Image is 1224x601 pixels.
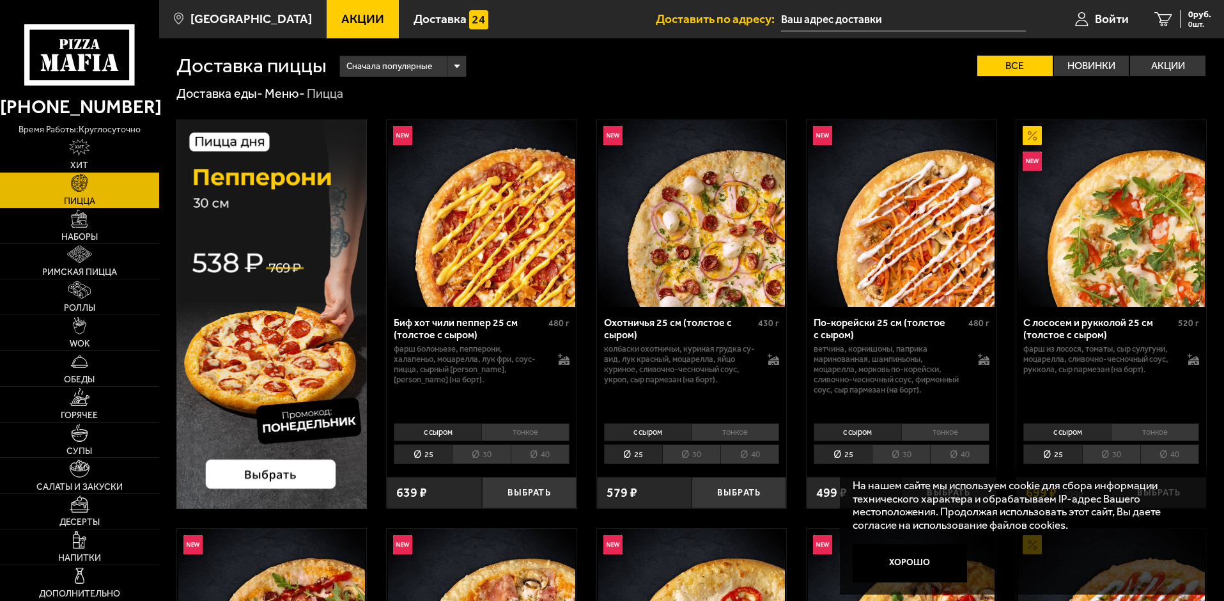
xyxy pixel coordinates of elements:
span: 0 шт. [1188,20,1211,28]
a: АкционныйНовинкаС лососем и рукколой 25 см (толстое с сыром) [1016,120,1206,307]
img: 15daf4d41897b9f0e9f617042186c801.svg [469,10,488,29]
li: 30 [872,444,930,464]
img: Новинка [603,535,623,554]
span: Доставка [414,13,467,25]
li: 25 [394,444,452,464]
span: 0 руб. [1188,10,1211,19]
span: Наборы [61,233,98,242]
li: 40 [930,444,989,464]
span: 639 ₽ [396,487,427,499]
img: Новинка [813,126,832,145]
span: Напитки [58,554,101,563]
span: Доставить по адресу: [656,13,781,25]
li: 25 [1023,444,1081,464]
button: Выбрать [482,477,577,508]
div: По-корейски 25 см (толстое с сыром) [814,316,965,341]
p: ветчина, корнишоны, паприка маринованная, шампиньоны, моцарелла, морковь по-корейски, сливочно-че... [814,344,965,395]
a: НовинкаПо-корейски 25 см (толстое с сыром) [807,120,996,307]
span: 430 г [758,318,779,329]
img: Новинка [1023,152,1042,171]
span: WOK [70,340,89,348]
li: 25 [814,444,872,464]
label: Акции [1130,56,1205,76]
li: тонкое [481,423,569,441]
span: 480 г [548,318,569,329]
li: 40 [1140,444,1199,464]
p: колбаски охотничьи, куриная грудка су-вид, лук красный, моцарелла, яйцо куриное, сливочно-чесночн... [604,344,755,385]
div: Биф хот чили пеппер 25 см (толстое с сыром) [394,316,545,341]
img: Охотничья 25 см (толстое с сыром) [598,120,785,307]
span: Римская пицца [42,268,117,277]
h1: Доставка пиццы [176,56,327,76]
img: Новинка [813,535,832,554]
span: 579 ₽ [607,487,637,499]
span: Пицца [64,197,95,206]
span: Супы [66,447,92,456]
li: тонкое [901,423,989,441]
a: НовинкаБиф хот чили пеппер 25 см (толстое с сыром) [387,120,577,307]
span: Хит [70,161,88,170]
li: 40 [511,444,569,464]
span: Сначала популярные [346,54,432,79]
img: Биф хот чили пеппер 25 см (толстое с сыром) [388,120,575,307]
div: С лососем и рукколой 25 см (толстое с сыром) [1023,316,1175,341]
span: Роллы [64,304,95,313]
p: На нашем сайте мы используем cookie для сбора информации технического характера и обрабатываем IP... [853,479,1187,532]
img: Акционный [1023,126,1042,145]
span: Дополнительно [39,589,120,598]
li: 25 [604,444,662,464]
span: Обеды [64,375,95,384]
span: 480 г [968,318,989,329]
img: Новинка [393,126,412,145]
div: Охотничья 25 см (толстое с сыром) [604,316,755,341]
img: По-корейски 25 см (толстое с сыром) [808,120,995,307]
li: с сыром [1023,423,1111,441]
a: Меню- [265,86,305,101]
img: Новинка [183,535,203,554]
button: Хорошо [853,544,968,582]
li: тонкое [691,423,779,441]
button: Выбрать [692,477,786,508]
li: с сыром [604,423,692,441]
img: С лососем и рукколой 25 см (толстое с сыром) [1018,120,1205,307]
div: Пицца [307,86,343,102]
input: Ваш адрес доставки [781,8,1026,31]
span: 520 г [1178,318,1199,329]
li: 30 [662,444,720,464]
img: Новинка [393,535,412,554]
label: Новинки [1054,56,1129,76]
span: 499 ₽ [816,487,847,499]
a: НовинкаОхотничья 25 см (толстое с сыром) [597,120,787,307]
span: Десерты [59,518,100,527]
label: Все [977,56,1053,76]
span: [GEOGRAPHIC_DATA] [190,13,312,25]
li: с сыром [394,423,481,441]
span: Войти [1095,13,1129,25]
span: Акции [341,13,384,25]
span: Горячее [61,411,98,420]
li: с сыром [814,423,901,441]
li: 40 [720,444,779,464]
li: тонкое [1111,423,1199,441]
p: фарш болоньезе, пепперони, халапеньо, моцарелла, лук фри, соус-пицца, сырный [PERSON_NAME], [PERS... [394,344,545,385]
span: Салаты и закуски [36,483,123,492]
a: Доставка еды- [176,86,263,101]
li: 30 [452,444,510,464]
img: Новинка [603,126,623,145]
li: 30 [1082,444,1140,464]
p: фарш из лосося, томаты, сыр сулугуни, моцарелла, сливочно-чесночный соус, руккола, сыр пармезан (... [1023,344,1175,375]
